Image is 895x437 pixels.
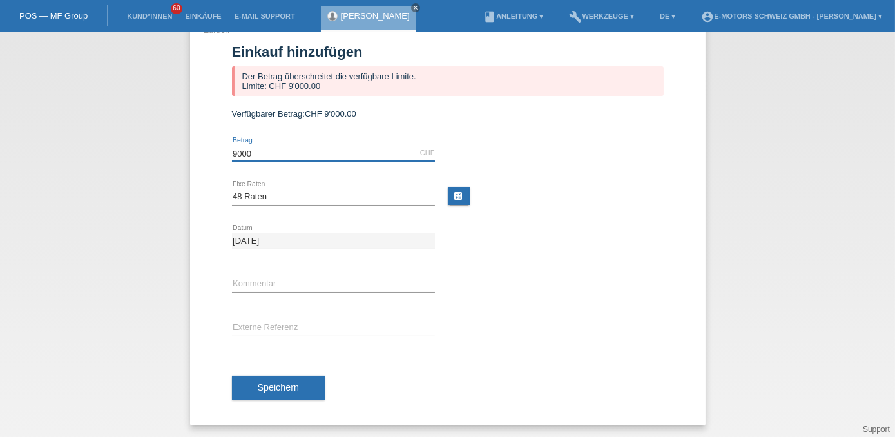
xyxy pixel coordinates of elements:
a: buildWerkzeuge ▾ [563,12,640,20]
h1: Einkauf hinzufügen [232,44,664,60]
a: bookAnleitung ▾ [477,12,550,20]
a: account_circleE-Motors Schweiz GmbH - [PERSON_NAME] ▾ [695,12,889,20]
span: 60 [171,3,182,14]
a: POS — MF Group [19,11,88,21]
button: Speichern [232,376,325,400]
a: Einkäufe [178,12,227,20]
span: CHF 9'000.00 [305,109,356,119]
span: Speichern [258,382,299,393]
div: Der Betrag überschreitet die verfügbare Limite. Limite: CHF 9'000.00 [232,66,664,96]
div: Verfügbarer Betrag: [232,109,664,119]
i: close [412,5,419,11]
i: build [569,10,582,23]
a: [PERSON_NAME] [341,11,410,21]
a: close [411,3,420,12]
a: E-Mail Support [228,12,302,20]
a: Support [863,425,890,434]
div: CHF [420,149,435,157]
i: calculate [454,191,464,201]
a: calculate [448,187,470,205]
i: account_circle [701,10,714,23]
i: book [483,10,496,23]
a: DE ▾ [653,12,682,20]
a: Kund*innen [120,12,178,20]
